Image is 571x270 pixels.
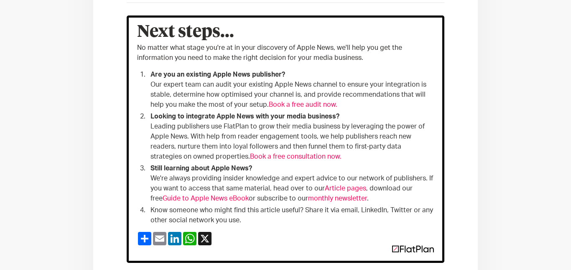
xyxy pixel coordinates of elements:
li: Know someone who might find this article useful? Share it via email, LinkedIn, Twitter or any oth... [147,205,434,225]
strong: Looking to integrate Apple News with your media business? ‍ [150,113,339,120]
a: monthly newsletter [308,195,367,202]
a: Email [152,232,167,245]
li: We're always providing insider knowledge and expert advice to our network of publishers. If you w... [147,163,434,203]
a: X [197,232,212,245]
strong: Are you an existing Apple News publisher? [150,71,285,78]
strong: Still learning about Apple News? [150,165,252,172]
h3: Next steps... [137,26,434,39]
p: No matter what stage you're at in your discovery of Apple News, we'll help you get the informatio... [137,43,434,63]
a: Article pages [325,185,366,192]
li: Our expert team can audit your existing Apple News channel to ensure your integration is stable, ... [147,69,434,110]
li: Leading publishers use FlatPlan to grow their media business by leveraging the power of Apple New... [147,111,434,162]
a: WhatsApp [182,232,197,245]
a: Book a free consultation now. [250,153,342,160]
a: Guide to Apple News eBook [163,195,249,202]
a: LinkedIn [167,232,182,245]
a: Share [137,232,152,245]
a: Book a free audit now. [269,101,337,108]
